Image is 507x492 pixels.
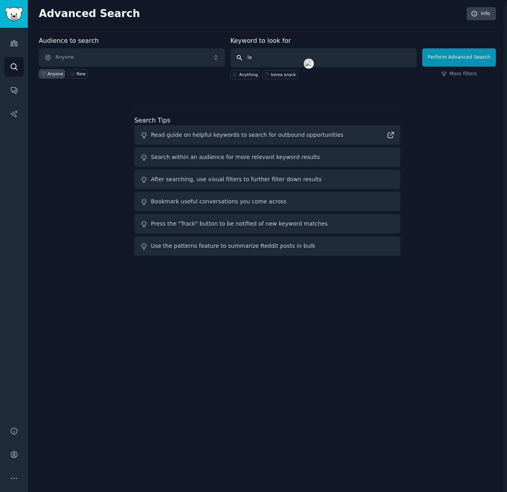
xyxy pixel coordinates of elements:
div: Read guide on helpful keywords to search for outbound opportunities [151,131,343,139]
div: Press the "Track" button to be notified of new keyword matches [151,220,328,228]
div: korea snack [271,72,296,77]
a: New [68,69,87,78]
div: Anyone [48,71,63,77]
label: Keyword to look for [231,37,291,44]
label: Search Tips [134,117,170,124]
div: Anything [239,72,258,77]
img: GummySearch logo [5,7,23,21]
input: Any keyword [231,48,417,67]
div: Use the patterns feature to summarize Reddit posts in bulk [151,242,315,250]
label: Audience to search [39,37,99,44]
a: Info [467,7,496,21]
div: Bookmark useful conversations you come across [151,197,287,206]
a: More filters [441,71,477,78]
div: Search within an audience for more relevant keyword results [151,153,320,161]
button: Anyone [39,48,225,67]
img: ico_logo_128.png [304,59,314,69]
div: New [76,71,86,77]
button: Perform Advanced Search [422,48,496,67]
div: After searching, use visual filters to further filter down results [151,175,322,184]
h2: Advanced Search [39,8,462,20]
